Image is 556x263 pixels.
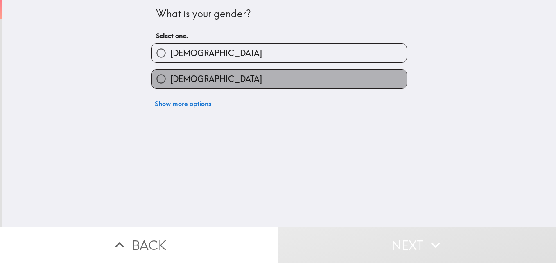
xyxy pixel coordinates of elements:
button: [DEMOGRAPHIC_DATA] [152,44,407,62]
span: [DEMOGRAPHIC_DATA] [170,48,262,59]
button: Show more options [151,95,215,112]
div: What is your gender? [156,7,402,21]
span: [DEMOGRAPHIC_DATA] [170,73,262,85]
h6: Select one. [156,31,402,40]
button: Next [278,227,556,263]
button: [DEMOGRAPHIC_DATA] [152,70,407,88]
